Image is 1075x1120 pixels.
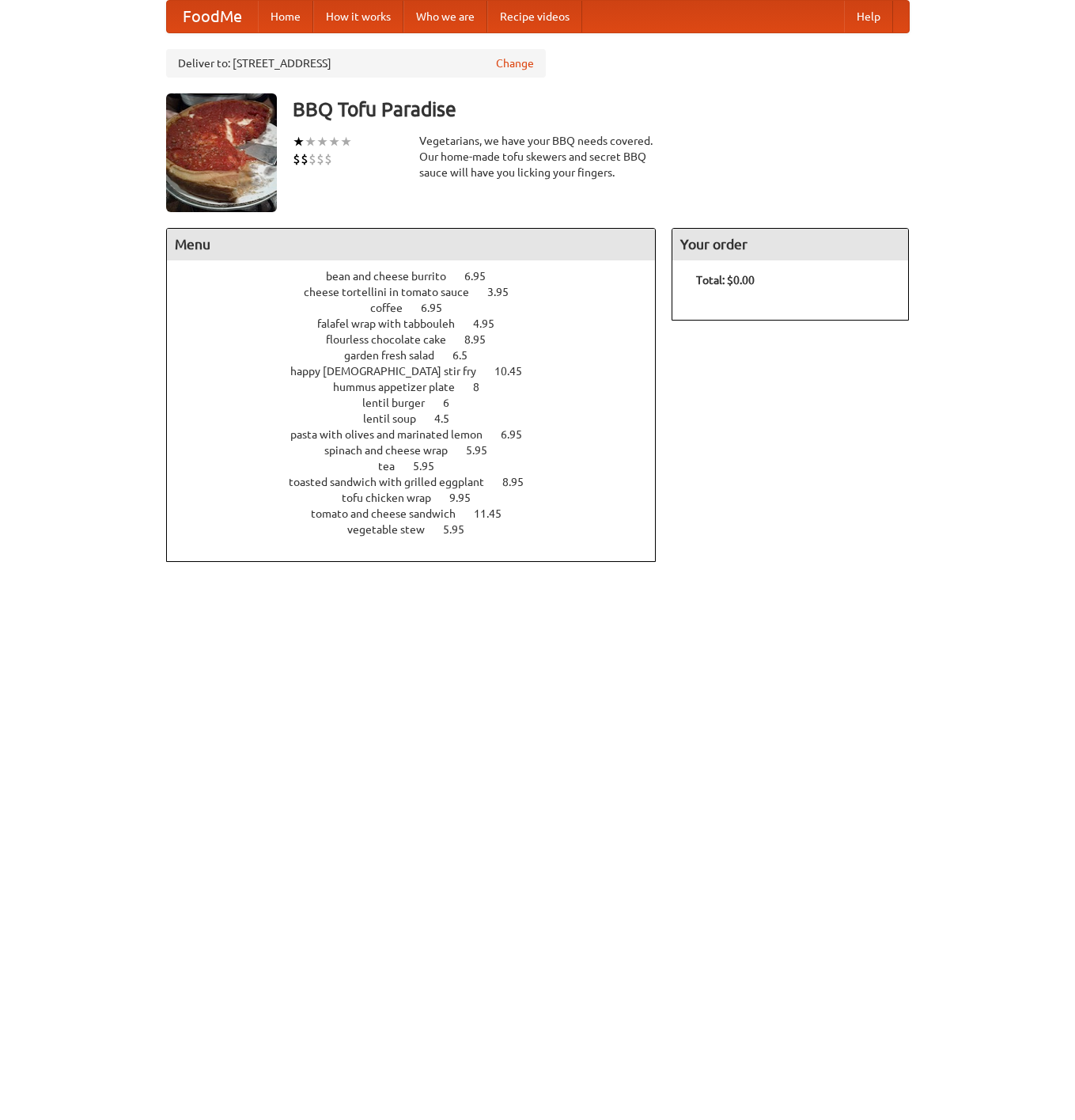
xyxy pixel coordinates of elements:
[403,1,487,32] a: Who we are
[308,150,316,168] li: $
[290,365,551,378] a: happy [DEMOGRAPHIC_DATA] stir fry 10.45
[466,444,503,457] span: 5.95
[696,274,755,287] b: Total: $0.00
[370,302,418,314] span: coffee
[464,333,502,346] span: 8.95
[166,49,546,78] div: Deliver to: [STREET_ADDRESS]
[290,365,492,378] span: happy [DEMOGRAPHIC_DATA] stir fry
[362,397,441,409] span: lentil burger
[326,270,462,283] span: bean and cheese burrito
[293,133,305,150] li: ★
[328,133,340,150] li: ★
[333,381,471,393] span: hummus appetizer plate
[502,476,539,488] span: 8.95
[333,381,509,393] a: hummus appetizer plate 8
[301,150,308,168] li: $
[496,55,534,71] a: Change
[324,444,517,457] a: spinach and cheese wrap 5.95
[293,93,910,125] h3: BBQ Tofu Paradise
[464,270,502,283] span: 6.95
[434,412,465,425] span: 4.5
[304,286,485,298] span: cheese tortellini in tomato sauce
[326,270,515,283] a: bean and cheese burrito 6.95
[419,133,657,180] div: Vegetarians, we have your BBQ needs covered. Our home-made tofu skewers and secret BBQ sauce will...
[311,507,531,520] a: tomato and cheese sandwich 11.45
[347,523,441,536] span: vegetable stew
[378,460,411,473] span: tea
[487,286,524,298] span: 3.95
[317,317,524,330] a: falafel wrap with tabbouleh 4.95
[305,133,316,150] li: ★
[289,476,553,488] a: toasted sandwich with grilled eggplant 8.95
[258,1,313,32] a: Home
[342,492,500,504] a: tofu chicken wrap 9.95
[324,150,332,168] li: $
[304,286,538,298] a: cheese tortellini in tomato sauce 3.95
[166,93,277,212] img: angular.jpg
[443,523,480,536] span: 5.95
[316,133,328,150] li: ★
[326,333,515,346] a: flourless chocolate cake 8.95
[167,1,258,32] a: FoodMe
[344,349,450,362] span: garden fresh salad
[672,229,908,260] h4: Your order
[370,302,471,314] a: coffee 6.95
[167,229,656,260] h4: Menu
[452,349,483,362] span: 6.5
[363,412,479,425] a: lentil soup 4.5
[311,507,471,520] span: tomato and cheese sandwich
[289,476,500,488] span: toasted sandwich with grilled eggplant
[347,523,494,536] a: vegetable stew 5.95
[363,412,432,425] span: lentil soup
[342,492,447,504] span: tofu chicken wrap
[340,133,352,150] li: ★
[473,317,510,330] span: 4.95
[474,507,517,520] span: 11.45
[326,333,462,346] span: flourless chocolate cake
[413,460,450,473] span: 5.95
[293,150,301,168] li: $
[494,365,538,378] span: 10.45
[378,460,464,473] a: tea 5.95
[449,492,486,504] span: 9.95
[324,444,464,457] span: spinach and cheese wrap
[316,150,324,168] li: $
[290,428,498,441] span: pasta with olives and marinated lemon
[362,397,479,409] a: lentil burger 6
[344,349,497,362] a: garden fresh salad 6.5
[487,1,582,32] a: Recipe videos
[844,1,893,32] a: Help
[317,317,471,330] span: falafel wrap with tabbouleh
[473,381,495,393] span: 8
[501,428,538,441] span: 6.95
[443,397,465,409] span: 6
[313,1,403,32] a: How it works
[421,302,458,314] span: 6.95
[290,428,551,441] a: pasta with olives and marinated lemon 6.95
